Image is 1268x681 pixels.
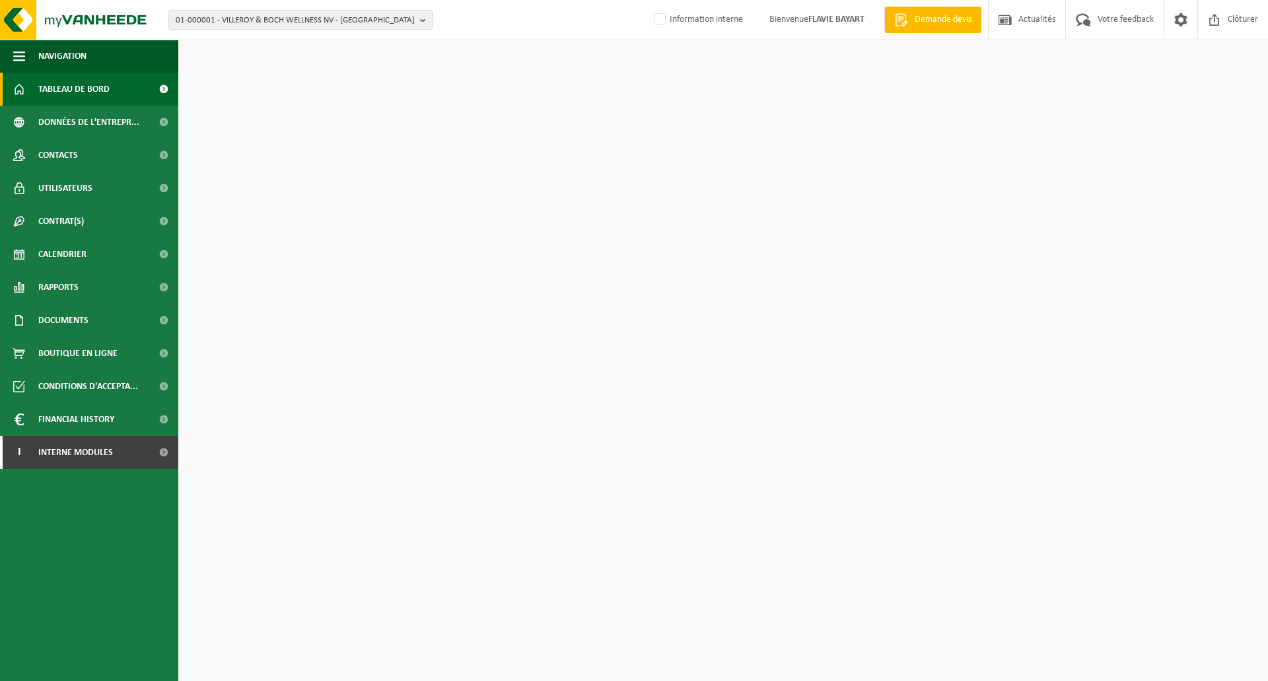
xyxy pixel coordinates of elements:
span: Utilisateurs [38,172,92,205]
button: 01-000001 - VILLEROY & BOCH WELLNESS NV - [GEOGRAPHIC_DATA] [168,10,433,30]
span: Calendrier [38,238,87,271]
span: Navigation [38,40,87,73]
span: Conditions d'accepta... [38,370,138,403]
span: Boutique en ligne [38,337,118,370]
label: Information interne [651,10,743,30]
span: Contacts [38,139,78,172]
span: Demande devis [911,13,975,26]
span: Données de l'entrepr... [38,106,139,139]
span: Interne modules [38,436,113,469]
span: Rapports [38,271,79,304]
span: Financial History [38,403,114,436]
span: Documents [38,304,88,337]
span: Tableau de bord [38,73,110,106]
strong: FLAVIE BAYART [808,15,864,24]
span: Contrat(s) [38,205,84,238]
span: I [13,436,25,469]
span: 01-000001 - VILLEROY & BOCH WELLNESS NV - [GEOGRAPHIC_DATA] [176,11,415,30]
a: Demande devis [884,7,981,33]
